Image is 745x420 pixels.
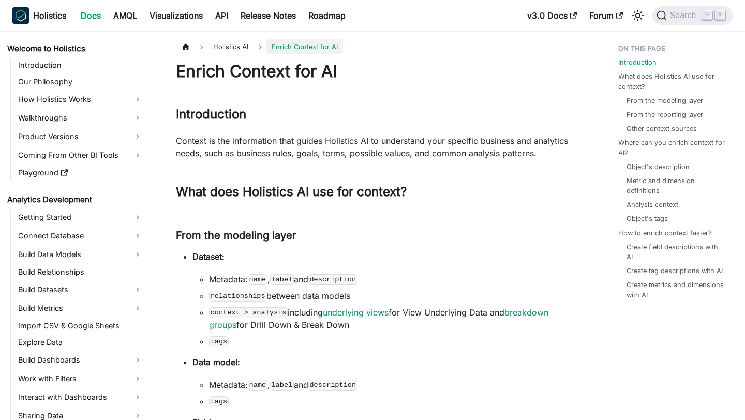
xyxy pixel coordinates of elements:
[15,370,146,387] a: Work with Filters
[627,110,703,119] a: From the reporting layer
[209,379,577,391] li: Metadata: , and
[143,7,209,24] a: Visualizations
[176,107,577,126] h2: Introduction
[15,166,146,180] a: Playground
[234,7,302,24] a: Release Notes
[176,184,577,204] h2: What does Holistics AI use for context?
[248,380,267,390] code: name
[308,274,357,284] code: description
[627,280,724,299] a: Create metrics and dimensions with AI
[270,380,294,390] code: label
[74,7,107,24] a: Docs
[15,265,146,279] a: Build Relationships
[15,58,146,72] a: Introduction
[702,10,712,20] kbd: ⌘
[15,300,146,317] a: Build Metrics
[192,251,225,262] strong: Dataset:
[323,307,389,318] a: underlying views
[209,7,234,24] a: API
[192,357,240,367] strong: Data model:
[176,134,577,159] p: Context is the information that guides Holistics AI to understand your specific business and anal...
[627,176,724,196] a: Metric and dimension definitions
[627,200,678,209] a: Analysis context
[627,242,724,262] a: Create field descriptions with AI
[15,128,146,145] a: Product Versions
[627,266,723,276] a: Create tag descriptions with AI
[176,61,577,82] h1: Enrich Context for AI
[12,7,66,24] a: HolisticsHolistics
[15,228,146,244] a: Connect Database
[209,396,229,407] code: tags
[583,7,629,24] a: Forum
[521,7,583,24] a: v3.0 Docs
[209,336,229,347] code: tags
[209,306,577,331] li: including for View Underlying Data and for Drill Down & Break Down
[176,39,577,54] nav: Breadcrumbs
[15,91,146,108] a: How Holistics Works
[618,138,728,157] a: Where can you enrich context for AI?
[4,41,146,56] a: Welcome to Holistics
[248,274,267,284] code: name
[15,147,146,163] a: Coming From Other BI Tools
[618,228,712,238] a: How to enrich context faster?
[209,290,577,302] li: between data models
[270,274,294,284] code: label
[208,39,254,54] span: Holistics AI
[209,291,266,301] code: relationships
[176,229,577,242] h3: From the modeling layer
[630,7,646,24] button: Switch between dark and light mode (currently light mode)
[618,71,728,91] a: What does Holistics AI use for context?
[15,281,146,298] a: Build Datasets
[627,214,668,223] a: Object's tags
[107,7,143,24] a: AMQL
[308,380,357,390] code: description
[627,96,703,106] a: From the modeling layer
[618,57,657,67] a: Introduction
[266,39,343,54] span: Enrich Context for AI
[33,9,66,22] b: Holistics
[4,192,146,207] a: Analytics Development
[15,209,146,226] a: Getting Started
[15,246,146,263] a: Build Data Models
[209,307,288,318] code: context > analysis
[15,335,146,350] a: Explore Data
[627,162,690,172] a: Object's description
[715,10,725,20] kbd: K
[209,307,548,330] a: breakdown groups
[302,7,352,24] a: Roadmap
[15,74,146,89] a: Our Philosophy
[652,6,733,25] button: Search (Command+K)
[15,352,146,368] a: Build Dashboards
[12,7,29,24] img: Holistics
[176,39,196,54] a: Home page
[15,110,146,126] a: Walkthroughs
[627,124,697,133] a: Other context sources
[15,389,146,406] a: Interact with Dashboards
[667,11,703,20] span: Search
[15,319,146,333] a: Import CSV & Google Sheets
[209,273,577,286] li: Metadata: , and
